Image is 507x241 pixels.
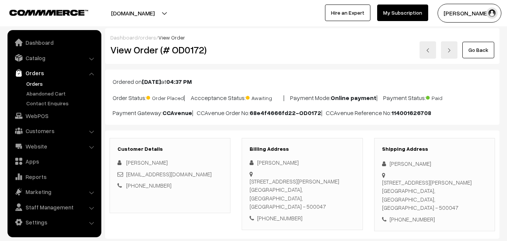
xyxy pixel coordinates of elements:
a: WebPOS [9,109,99,123]
h3: Customer Details [117,146,223,152]
a: [PHONE_NUMBER] [126,182,172,189]
button: [PERSON_NAME] [438,4,501,23]
span: Awaiting [246,92,283,102]
div: [STREET_ADDRESS][PERSON_NAME] [GEOGRAPHIC_DATA], [GEOGRAPHIC_DATA], [GEOGRAPHIC_DATA] - 500047 [382,178,487,212]
a: orders [140,34,156,41]
div: [PHONE_NUMBER] [250,214,355,223]
h3: Billing Address [250,146,355,152]
a: COMMMERCE [9,8,75,17]
span: Order Placed [146,92,184,102]
a: Settings [9,215,99,229]
p: Ordered on at [113,77,492,86]
b: CCAvenue [162,109,192,117]
b: [DATE] [142,78,161,85]
a: Orders [9,66,99,80]
b: Online payment [331,94,376,102]
a: Abandoned Cart [24,89,99,97]
a: Hire an Expert [325,5,370,21]
a: Dashboard [9,36,99,49]
a: Customers [9,124,99,138]
a: My Subscription [377,5,428,21]
div: [PERSON_NAME] [250,158,355,167]
b: 68e4f4666fd22-OD0172 [250,109,321,117]
div: [PHONE_NUMBER] [382,215,487,224]
img: COMMMERCE [9,10,88,15]
div: [STREET_ADDRESS][PERSON_NAME] [GEOGRAPHIC_DATA], [GEOGRAPHIC_DATA], [GEOGRAPHIC_DATA] - 500047 [250,177,355,211]
a: Dashboard [110,34,138,41]
b: 114001626708 [391,109,431,117]
a: Go Back [462,42,494,58]
img: user [486,8,498,19]
a: Contact Enquires [24,99,99,107]
a: Apps [9,155,99,168]
div: / / [110,33,494,41]
img: right-arrow.png [447,48,451,53]
a: Reports [9,170,99,183]
a: Website [9,139,99,153]
a: Catalog [9,51,99,65]
p: Order Status: | Accceptance Status: | Payment Mode: | Payment Status: [113,92,492,102]
h2: View Order (# OD0172) [110,44,231,56]
a: Orders [24,80,99,88]
img: left-arrow.png [426,48,430,53]
b: 04:37 PM [166,78,192,85]
p: Payment Gateway: | CCAvenue Order No: | CCAvenue Reference No: [113,108,492,117]
span: Paid [426,92,463,102]
button: [DOMAIN_NAME] [85,4,181,23]
span: View Order [158,34,185,41]
a: Staff Management [9,200,99,214]
a: Marketing [9,185,99,199]
h3: Shipping Address [382,146,487,152]
a: [EMAIL_ADDRESS][DOMAIN_NAME] [126,171,212,177]
span: [PERSON_NAME] [126,159,168,166]
div: [PERSON_NAME] [382,159,487,168]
